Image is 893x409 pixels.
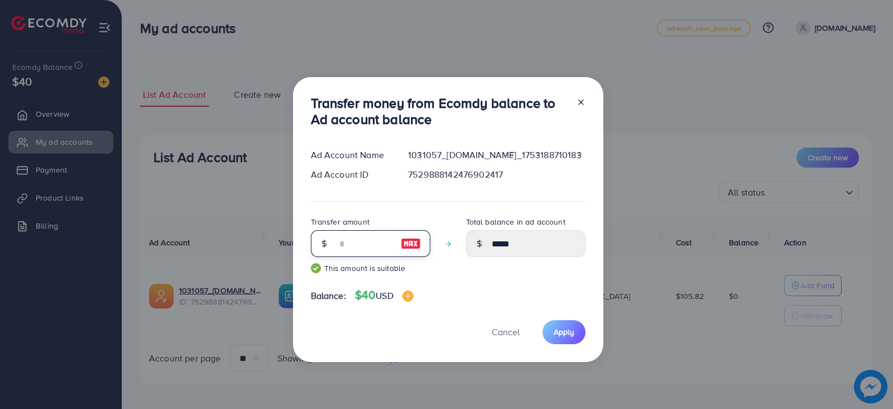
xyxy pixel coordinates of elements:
div: Ad Account ID [302,168,400,181]
span: USD [376,289,393,302]
span: Apply [554,326,574,337]
button: Apply [542,320,585,344]
small: This amount is suitable [311,263,430,274]
label: Total balance in ad account [466,216,565,227]
label: Transfer amount [311,216,369,227]
h3: Transfer money from Ecomdy balance to Ad account balance [311,95,568,127]
button: Cancel [478,320,534,344]
img: guide [311,263,321,273]
span: Balance: [311,289,346,302]
div: 1031057_[DOMAIN_NAME]_1753188710183 [399,149,594,161]
img: image [402,291,414,302]
h4: $40 [355,288,414,302]
div: Ad Account Name [302,149,400,161]
img: image [401,237,421,250]
div: 7529888142476902417 [399,168,594,181]
span: Cancel [492,326,520,338]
